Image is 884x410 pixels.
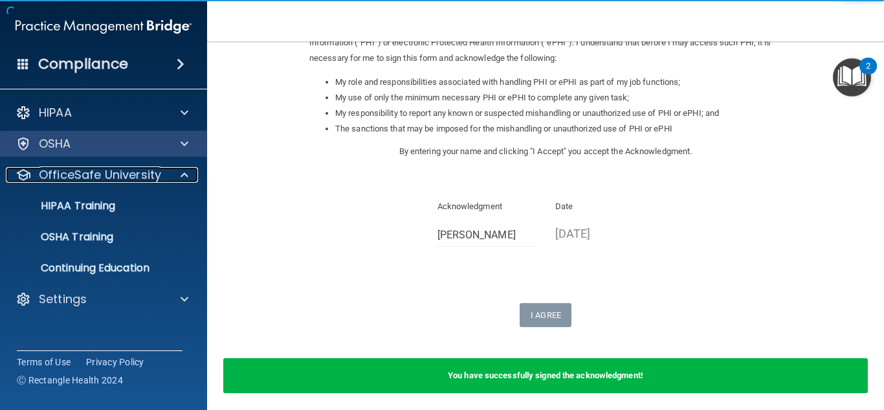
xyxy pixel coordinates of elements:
[335,90,782,106] li: My use of only the minimum necessary PHI or ePHI to complete any given task;
[8,262,185,275] p: Continuing Education
[866,66,870,83] div: 2
[17,356,71,369] a: Terms of Use
[437,199,536,214] p: Acknowledgment
[39,136,71,152] p: OSHA
[833,58,871,97] button: Open Resource Center, 2 new notifications
[335,121,782,137] li: The sanctions that may be imposed for the mishandling or unauthorized use of PHI or ePHI
[555,223,654,244] p: [DATE]
[335,74,782,90] li: My role and responsibilities associated with handling PHI or ePHI as part of my job functions;
[8,199,115,212] p: HIPAA Training
[39,291,87,307] p: Settings
[8,231,113,244] p: OSHA Training
[16,167,188,183] a: OfficeSafe University
[16,136,188,152] a: OSHA
[16,14,192,40] img: PMB logo
[520,303,571,327] button: I Agree
[17,374,123,387] span: Ⓒ Rectangle Health 2024
[448,370,643,380] b: You have successfully signed the acknowledgment!
[309,19,782,66] p: As part of my employment with Dayton Dental I may be asked to handle information which contains P...
[86,356,144,369] a: Privacy Policy
[38,55,128,73] h4: Compliance
[39,105,72,120] p: HIPAA
[16,105,188,120] a: HIPAA
[309,144,782,159] p: By entering your name and clicking "I Accept" you accept the Acknowledgment.
[335,106,782,121] li: My responsibility to report any known or suspected mishandling or unauthorized use of PHI or ePHI...
[16,291,188,307] a: Settings
[39,167,161,183] p: OfficeSafe University
[437,223,536,247] input: Full Name
[555,199,654,214] p: Date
